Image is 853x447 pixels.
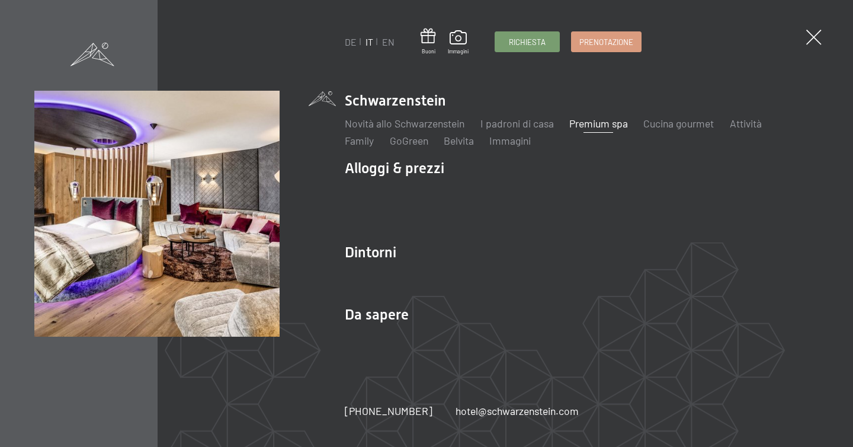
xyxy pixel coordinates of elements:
[345,117,464,130] a: Novità allo Schwarzenstein
[730,117,762,130] a: Attività
[569,117,628,130] a: Premium spa
[489,134,531,147] a: Immagini
[345,36,357,47] a: DE
[382,36,395,47] a: EN
[345,134,374,147] a: Family
[480,117,554,130] a: I padroni di casa
[572,32,641,52] a: Prenotazione
[444,134,474,147] a: Belvita
[345,404,432,419] a: [PHONE_NUMBER]
[345,404,432,417] span: [PHONE_NUMBER]
[456,404,579,419] a: hotel@schwarzenstein.com
[495,32,559,52] a: Richiesta
[390,134,428,147] a: GoGreen
[509,37,546,47] span: Richiesta
[365,36,373,47] a: IT
[421,28,436,55] a: Buoni
[421,48,436,55] span: Buoni
[643,117,714,130] a: Cucina gourmet
[448,48,469,55] span: Immagini
[448,30,469,55] a: Immagini
[579,37,633,47] span: Prenotazione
